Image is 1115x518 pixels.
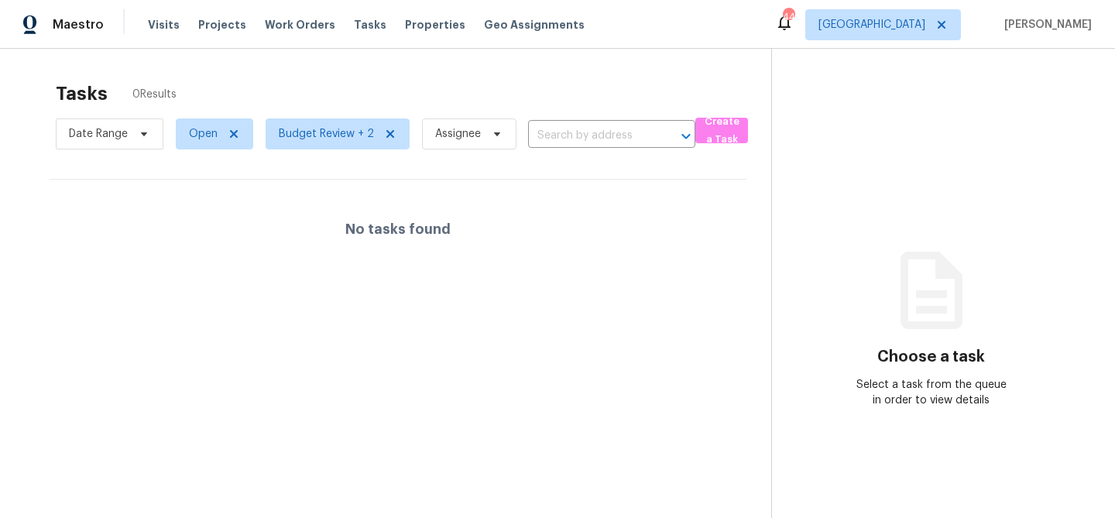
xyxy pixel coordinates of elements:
[198,17,246,33] span: Projects
[265,17,335,33] span: Work Orders
[132,87,177,102] span: 0 Results
[435,126,481,142] span: Assignee
[189,126,218,142] span: Open
[69,126,128,142] span: Date Range
[56,86,108,101] h2: Tasks
[998,17,1092,33] span: [PERSON_NAME]
[695,118,748,143] button: Create a Task
[877,349,985,365] h3: Choose a task
[783,9,794,25] div: 44
[354,19,386,30] span: Tasks
[279,126,374,142] span: Budget Review + 2
[528,124,652,148] input: Search by address
[148,17,180,33] span: Visits
[53,17,104,33] span: Maestro
[675,125,697,147] button: Open
[405,17,465,33] span: Properties
[703,113,740,149] span: Create a Task
[484,17,585,33] span: Geo Assignments
[852,377,1010,408] div: Select a task from the queue in order to view details
[345,221,451,237] h4: No tasks found
[818,17,925,33] span: [GEOGRAPHIC_DATA]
